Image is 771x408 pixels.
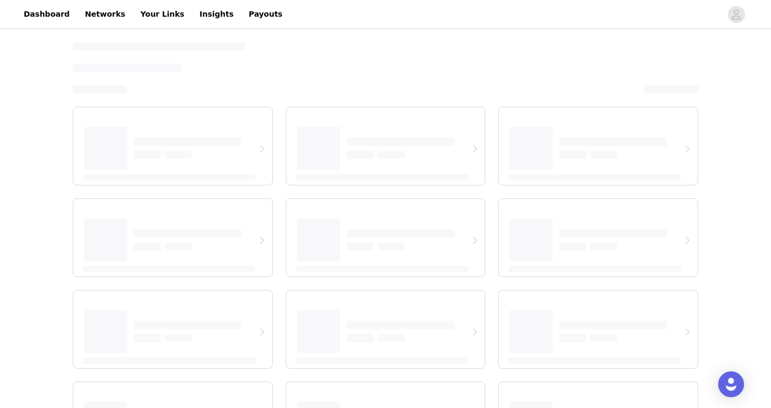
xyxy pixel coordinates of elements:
[134,2,191,26] a: Your Links
[242,2,289,26] a: Payouts
[718,371,744,397] div: Open Intercom Messenger
[193,2,240,26] a: Insights
[78,2,132,26] a: Networks
[17,2,76,26] a: Dashboard
[731,6,741,23] div: avatar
